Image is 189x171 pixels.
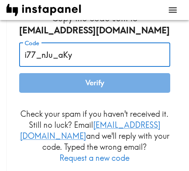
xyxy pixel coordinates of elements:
input: xxx_xxx_xxx [19,42,170,67]
p: Check your spam if you haven't received it. Still no luck? Email and we'll reply with your code. ... [19,108,170,164]
button: Verify [19,73,170,93]
label: Code [25,39,39,48]
img: instapanel [6,4,81,16]
div: [EMAIL_ADDRESS][DOMAIN_NAME] [19,24,170,37]
a: [EMAIL_ADDRESS][DOMAIN_NAME] [20,120,160,141]
button: Request a new code [59,153,130,164]
h6: Copy the code sent to [19,12,170,37]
